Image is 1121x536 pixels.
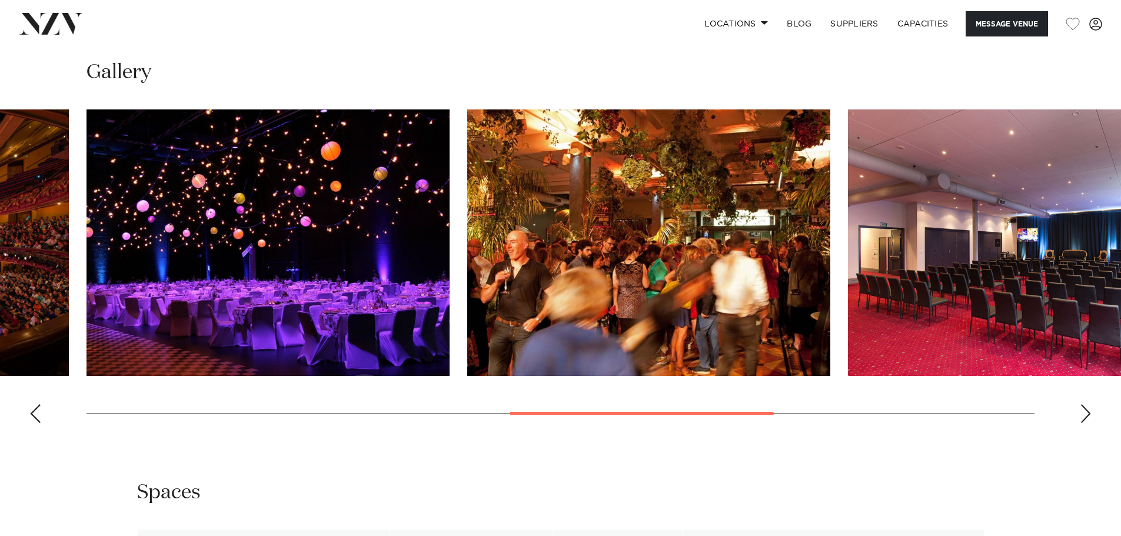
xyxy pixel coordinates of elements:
[888,11,958,36] a: Capacities
[19,13,83,34] img: nzv-logo.png
[966,11,1048,36] button: Message Venue
[821,11,887,36] a: SUPPLIERS
[695,11,777,36] a: Locations
[467,109,830,376] swiper-slide: 6 / 9
[87,109,450,376] swiper-slide: 5 / 9
[137,480,201,506] h2: Spaces
[777,11,821,36] a: BLOG
[87,59,151,86] h2: Gallery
